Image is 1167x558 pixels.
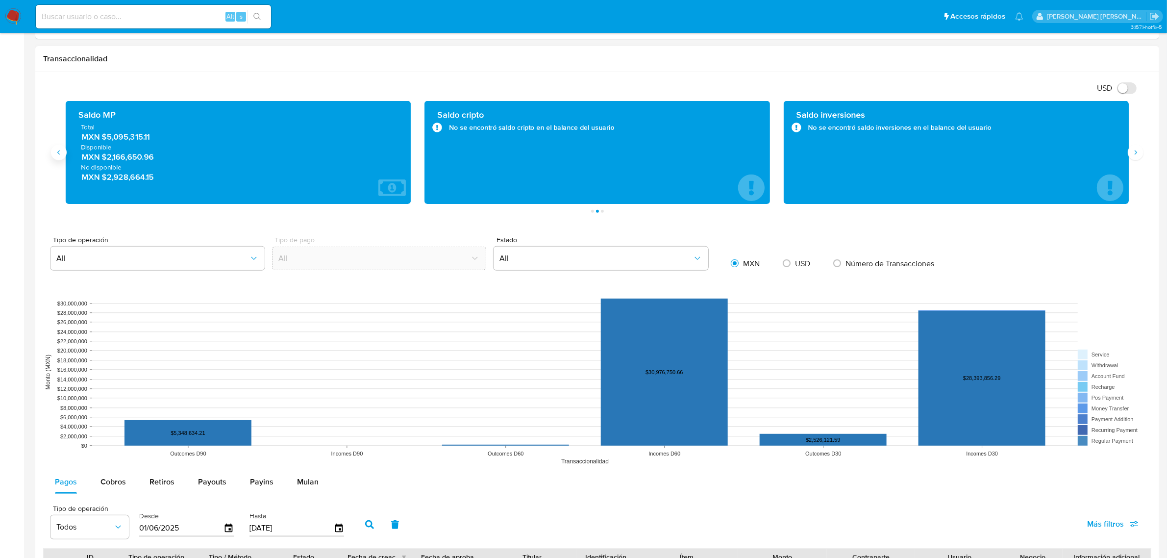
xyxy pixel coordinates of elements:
p: daniela.lagunesrodriguez@mercadolibre.com.mx [1047,12,1146,21]
a: Notificaciones [1015,12,1023,21]
input: Buscar usuario o caso... [36,10,271,23]
span: Alt [226,12,234,21]
span: s [240,12,243,21]
button: search-icon [247,10,267,24]
span: 3.157.1-hotfix-5 [1131,23,1162,31]
h1: Transaccionalidad [43,54,1151,64]
a: Salir [1149,11,1160,22]
span: Accesos rápidos [950,11,1005,22]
